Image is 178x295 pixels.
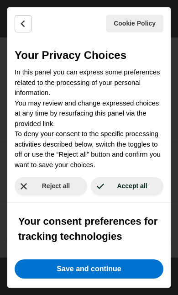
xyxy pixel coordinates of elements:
[15,47,163,63] h2: Your Privacy Choices
[15,67,163,170] p: In this panel you can express some preferences related to the processing of your personal informa...
[15,259,163,279] button: Save and continue
[18,214,160,244] h3: Your consent preferences for tracking technologies
[91,177,163,195] button: Accept all
[114,19,156,28] span: Cookie Policy
[15,177,87,195] button: Reject all
[106,15,163,32] button: Cookie Policy
[15,15,32,32] button: Back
